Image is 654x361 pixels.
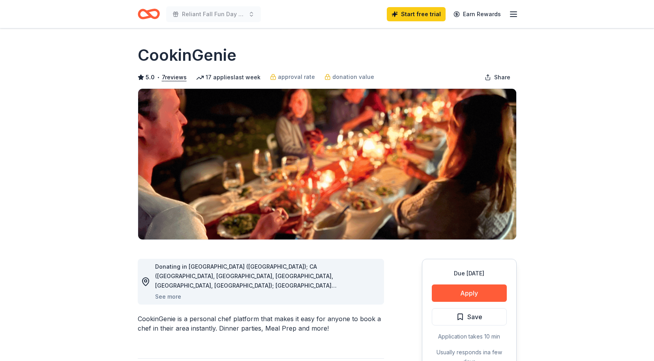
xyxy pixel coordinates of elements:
[324,72,374,82] a: donation value
[278,72,315,82] span: approval rate
[432,269,507,278] div: Due [DATE]
[138,5,160,23] a: Home
[449,7,506,21] a: Earn Rewards
[387,7,446,21] a: Start free trial
[162,73,187,82] button: 7reviews
[332,72,374,82] span: donation value
[166,6,261,22] button: Reliant Fall Fun Day 2025
[157,74,159,80] span: •
[138,314,384,333] div: CookinGenie is a personal chef platform that makes it easy for anyone to book a chef in their are...
[196,73,260,82] div: 17 applies last week
[182,9,245,19] span: Reliant Fall Fun Day 2025
[146,73,155,82] span: 5.0
[494,73,510,82] span: Share
[432,332,507,341] div: Application takes 10 min
[432,308,507,325] button: Save
[138,89,516,239] img: Image for CookinGenie
[478,69,517,85] button: Share
[155,292,181,301] button: See more
[138,44,236,66] h1: CookinGenie
[467,312,482,322] span: Save
[270,72,315,82] a: approval rate
[432,284,507,302] button: Apply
